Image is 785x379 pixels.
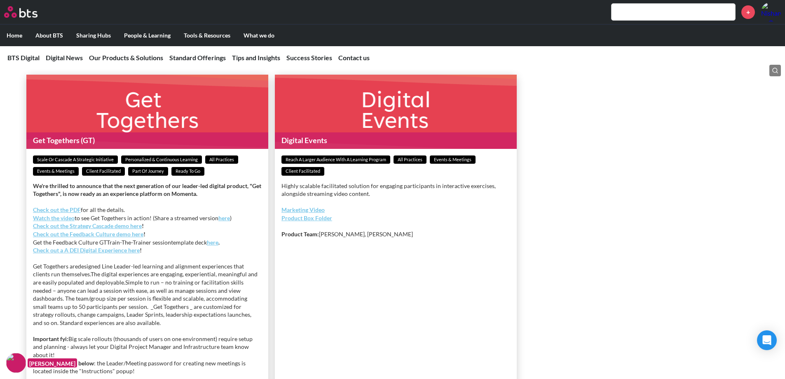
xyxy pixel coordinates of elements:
a: + [741,5,755,19]
a: Standard Offerings [169,54,226,61]
p: Highly scalable facilitated solution for engaging participants in interactive exercises, alongsid... [281,182,510,198]
a: Check out a A DEI Digital Experience here [33,247,140,254]
img: F [6,353,26,373]
span: Client facilitated [281,167,324,176]
span: Ready to go [171,167,204,176]
span: Reach a Larger Audience With a Learning Program [281,155,390,164]
a: Check out the Feedback Culture demo here [33,231,143,238]
span: Events & Meetings [33,167,79,176]
label: Tools & Resources [177,25,237,46]
a: Success Stories [286,54,332,61]
a: Profile [761,2,781,22]
p: Big scale rollouts (thousands of users on one environment) require setup and planning - always le... [33,335,262,375]
span: Events & Meetings [430,155,476,164]
em: Train-The-Trainer session [107,239,171,246]
span: All practices [394,155,426,164]
a: Digital News [46,54,83,61]
label: What we do [237,25,281,46]
a: here [218,214,230,221]
p: designed Line Leader-led learning and alignment experiences that clients run themselves. Simple t... [33,262,262,327]
label: People & Learning [117,25,177,46]
span: Part of Journey [128,167,168,176]
strong: ! [140,247,142,254]
span: Client facilitated [82,167,125,176]
strong: We're thrilled to announce that the next generation of our leader-led digital product, "Get Toget... [33,182,261,198]
em: The digital experiences are engaging, experiential, meaningful and are easily populated and deplo... [33,271,258,286]
strong: ! [143,231,145,238]
a: Tips and Insights [232,54,280,61]
img: BTS Logo [4,6,37,18]
div: Open Intercom Messenger [757,330,777,350]
p: [PERSON_NAME], [PERSON_NAME] [281,230,510,238]
a: Contact us [338,54,370,61]
a: BTS Digital [7,54,40,61]
h1: Get Togethers (GT) [26,132,268,148]
span: Scale or Cascade a Strategic Initiative [33,155,118,164]
strong: . [218,239,220,246]
p: for all the details. to see Get Togethers in action! (Share a streamed version ) Get the Feedback... [33,206,262,254]
span: Personalized & Continuous Learning [121,155,202,164]
img: Nishant Jadhav [761,2,781,22]
a: Our Products & Solutions [89,54,163,61]
label: Sharing Hubs [70,25,117,46]
strong: ! [142,222,144,229]
a: here [207,239,218,246]
span: All practices [205,155,238,164]
h1: Digital Events [275,132,517,148]
a: Watch the video [33,214,75,221]
a: Check out the Strategy Cascade demo here [33,222,142,229]
label: About BTS [29,25,70,46]
a: Marketing Video [281,206,325,213]
strong: Product Team: [281,231,319,238]
a: Go home [4,6,53,18]
a: Check out the PDF [33,206,81,213]
strong: Important fyi: [33,335,68,342]
figcaption: [PERSON_NAME] [28,358,77,368]
em: Get Togethers are [33,263,78,270]
a: Product Box Folder [281,214,332,221]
